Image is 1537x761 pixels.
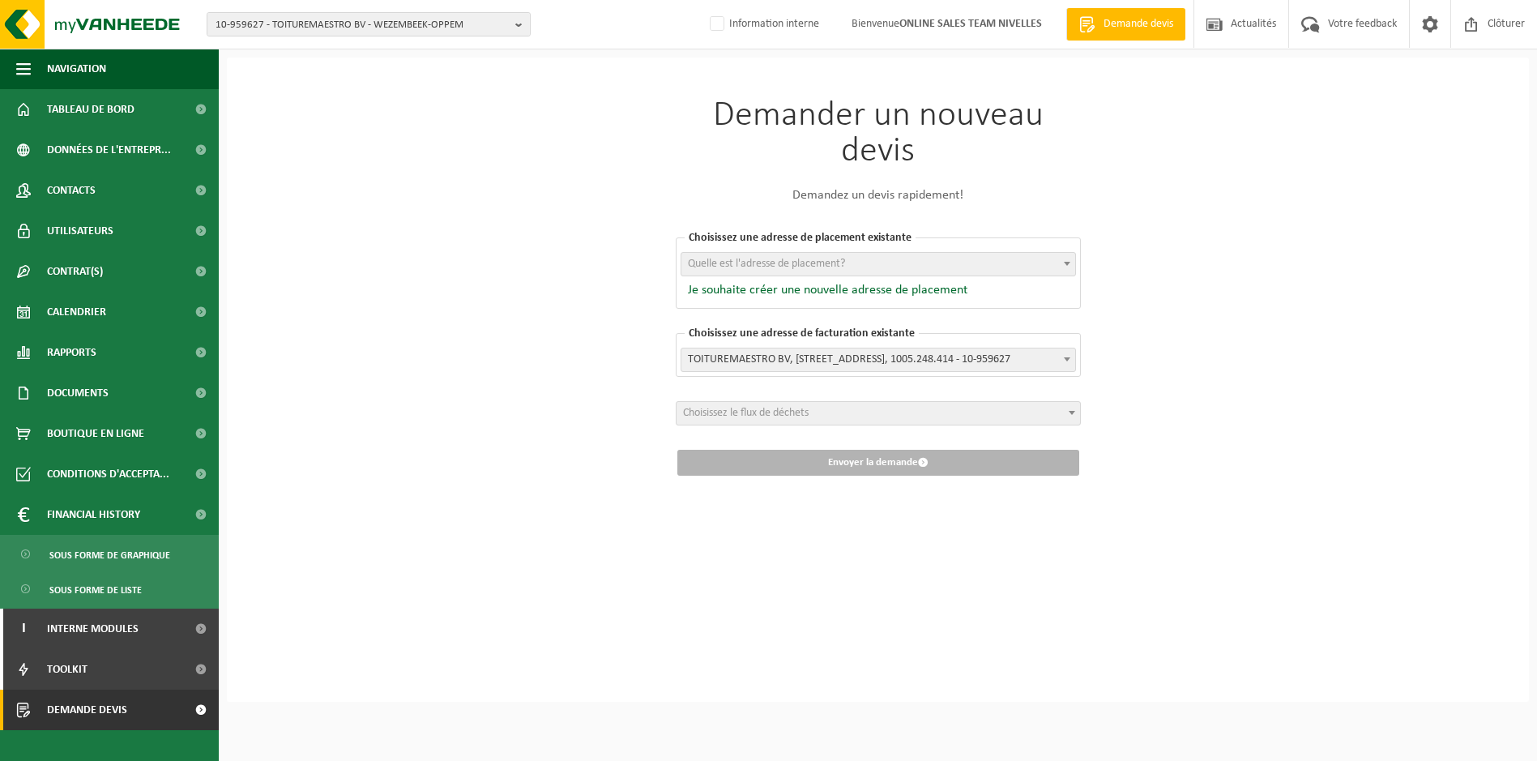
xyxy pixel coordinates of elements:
span: Choisissez une adresse de facturation existante [685,327,919,340]
a: Sous forme de graphique [4,539,215,570]
span: Calendrier [47,292,106,332]
span: TOITUREMAESTRO BV, LANGE EIKSTRAAT 46, WEZEMBEEK-OPPEM, 1005.248.414 - 10-959627 [681,348,1075,371]
label: Information interne [707,12,819,36]
button: 10-959627 - TOITUREMAESTRO BV - WEZEMBEEK-OPPEM [207,12,531,36]
button: Je souhaite créer une nouvelle adresse de placement [681,282,967,298]
span: Choisissez le flux de déchets [683,407,809,419]
span: Demande devis [47,690,127,730]
span: Financial History [47,494,140,535]
span: Tableau de bord [47,89,134,130]
span: Boutique en ligne [47,413,144,454]
span: Navigation [47,49,106,89]
span: Utilisateurs [47,211,113,251]
span: Contacts [47,170,96,211]
span: I [16,609,31,649]
span: Conditions d'accepta... [47,454,169,494]
a: Demande devis [1066,8,1185,41]
span: Demande devis [1099,16,1177,32]
span: TOITUREMAESTRO BV, LANGE EIKSTRAAT 46, WEZEMBEEK-OPPEM, 1005.248.414 - 10-959627 [681,348,1076,372]
span: Toolkit [47,649,88,690]
span: Quelle est l'adresse de placement? [688,258,845,270]
p: Demandez un devis rapidement! [676,186,1081,205]
span: Sous forme de graphique [49,540,170,571]
span: Sous forme de liste [49,575,142,605]
a: Sous forme de liste [4,574,215,605]
strong: ONLINE SALES TEAM NIVELLES [899,18,1042,30]
span: Données de l'entrepr... [47,130,171,170]
button: Envoyer la demande [677,450,1079,476]
span: Rapports [47,332,96,373]
h1: Demander un nouveau devis [676,98,1081,169]
span: Contrat(s) [47,251,103,292]
span: Choisissez une adresse de placement existante [685,232,916,244]
span: 10-959627 - TOITUREMAESTRO BV - WEZEMBEEK-OPPEM [216,13,509,37]
span: Documents [47,373,109,413]
span: Interne modules [47,609,139,649]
